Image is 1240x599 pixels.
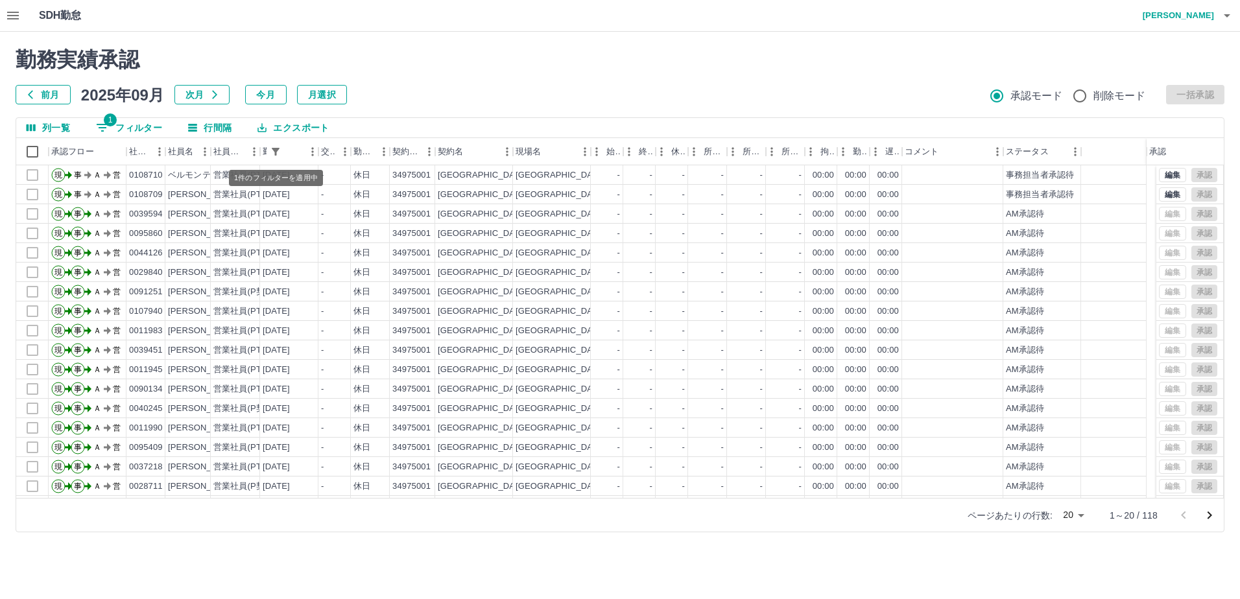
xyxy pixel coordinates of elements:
[781,138,802,165] div: 所定休憩
[54,190,62,199] text: 現
[1003,138,1081,165] div: ステータス
[682,286,685,298] div: -
[438,305,527,318] div: [GEOGRAPHIC_DATA]
[516,325,682,337] div: [GEOGRAPHIC_DATA]学校給食センター他
[321,305,324,318] div: -
[93,170,101,180] text: Ａ
[129,138,150,165] div: 社員番号
[435,138,513,165] div: 契約名
[1006,305,1044,318] div: AM承認待
[1197,502,1222,528] button: 次のページへ
[16,47,1224,72] h2: 勤務実績承認
[213,138,244,165] div: 社員区分
[799,189,802,201] div: -
[213,286,276,298] div: 営業社員(P契約)
[877,286,899,298] div: 00:00
[682,189,685,201] div: -
[516,228,682,240] div: [GEOGRAPHIC_DATA]学校給食センター他
[820,138,835,165] div: 拘束
[353,228,370,240] div: 休日
[74,229,82,238] text: 事
[16,118,80,137] button: 列選択
[799,305,802,318] div: -
[799,286,802,298] div: -
[129,228,163,240] div: 0095860
[721,305,724,318] div: -
[438,266,527,279] div: [GEOGRAPHIC_DATA]
[168,266,239,279] div: [PERSON_NAME]
[813,247,834,259] div: 00:00
[260,138,318,165] div: 勤務日
[1006,208,1044,220] div: AM承認待
[267,143,285,161] button: フィルター表示
[263,325,290,337] div: [DATE]
[174,85,230,104] button: 次月
[74,287,82,296] text: 事
[682,305,685,318] div: -
[813,325,834,337] div: 00:00
[650,305,652,318] div: -
[438,189,527,201] div: [GEOGRAPHIC_DATA]
[392,138,420,165] div: 契約コード
[54,346,62,355] text: 現
[813,208,834,220] div: 00:00
[113,268,121,277] text: 営
[799,208,802,220] div: -
[650,344,652,357] div: -
[877,228,899,240] div: 00:00
[516,189,682,201] div: [GEOGRAPHIC_DATA]学校給食センター他
[54,229,62,238] text: 現
[650,247,652,259] div: -
[168,138,193,165] div: 社員名
[845,247,866,259] div: 00:00
[650,169,652,182] div: -
[81,85,164,104] h5: 2025年09月
[392,286,431,298] div: 34975001
[54,268,62,277] text: 現
[760,208,763,220] div: -
[353,138,374,165] div: 勤務区分
[497,142,517,161] button: メニュー
[213,344,281,357] div: 営業社員(PT契約)
[760,228,763,240] div: -
[1006,247,1044,259] div: AM承認待
[877,325,899,337] div: 00:00
[1159,168,1186,182] button: 編集
[285,143,303,161] button: ソート
[392,247,431,259] div: 34975001
[16,85,71,104] button: 前月
[813,266,834,279] div: 00:00
[1149,138,1166,165] div: 承認
[721,228,724,240] div: -
[845,286,866,298] div: 00:00
[617,344,620,357] div: -
[1006,266,1044,279] div: AM承認待
[374,142,394,161] button: メニュー
[129,305,163,318] div: 0107940
[516,138,541,165] div: 現場名
[682,266,685,279] div: -
[129,189,163,201] div: 0108709
[877,208,899,220] div: 00:00
[845,169,866,182] div: 00:00
[93,268,101,277] text: Ａ
[321,247,324,259] div: -
[353,305,370,318] div: 休日
[353,266,370,279] div: 休日
[321,286,324,298] div: -
[650,228,652,240] div: -
[877,169,899,182] div: 00:00
[54,307,62,316] text: 現
[1006,228,1044,240] div: AM承認待
[168,305,239,318] div: [PERSON_NAME]
[211,138,260,165] div: 社員区分
[263,266,290,279] div: [DATE]
[263,344,290,357] div: [DATE]
[54,287,62,296] text: 現
[86,118,173,137] button: フィルター表示
[113,307,121,316] text: 営
[617,266,620,279] div: -
[575,142,595,161] button: メニュー
[335,142,355,161] button: メニュー
[682,344,685,357] div: -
